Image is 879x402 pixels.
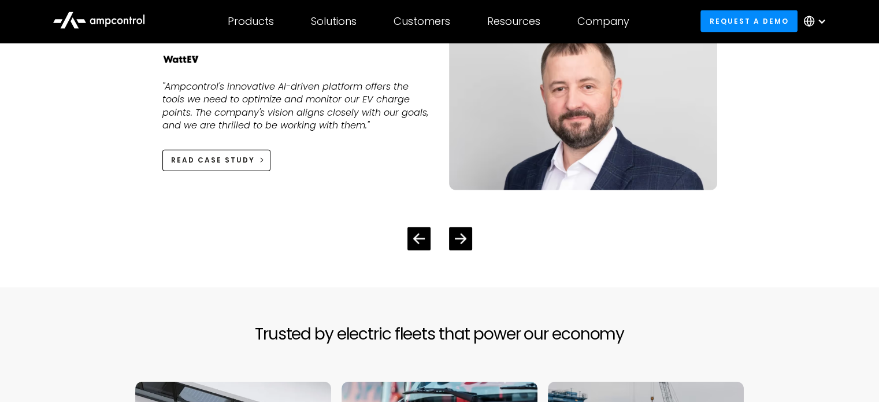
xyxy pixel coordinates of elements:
[700,10,798,32] a: Request a demo
[228,15,274,28] div: Products
[162,80,431,132] p: "Ampcontrol's innovative AI-driven platform offers the tools we need to optimize and monitor our ...
[311,15,357,28] div: Solutions
[255,324,624,344] h2: Trusted by electric fleets that power our economy
[162,150,271,171] a: Read Case Study
[449,227,472,250] div: Next slide
[577,15,629,28] div: Company
[394,15,450,28] div: Customers
[407,227,431,250] div: Previous slide
[171,155,255,165] div: Read Case Study
[487,15,540,28] div: Resources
